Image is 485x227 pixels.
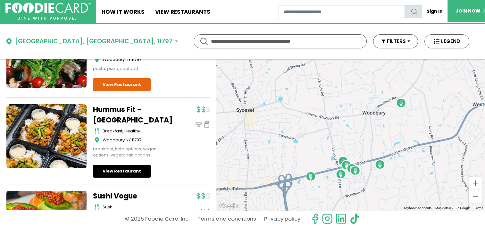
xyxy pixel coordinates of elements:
[349,213,360,224] img: tiktok.svg
[103,128,173,134] div: breakfast, healthy
[103,56,173,63] div: ,
[93,78,151,91] a: View Restaurant
[95,128,99,134] img: cutlery_icon.svg
[6,37,178,46] button: [GEOGRAPHIC_DATA], [GEOGRAPHIC_DATA], 11797
[93,65,173,72] div: pasta, pizza, seafood
[196,208,202,214] img: dinein_icon.svg
[103,204,173,210] div: sushi
[469,177,482,189] button: Zoom in
[95,204,99,210] img: cutlery_icon.svg
[95,56,99,63] img: map_icon.svg
[336,213,347,224] img: linkedin.svg
[404,206,431,210] button: Keyboard shortcuts
[197,213,256,224] a: Terms and conditions
[373,34,418,48] button: FILTERS
[339,157,354,173] div: MoCA Asian Bistro - Woodbury
[132,56,141,63] span: 11797
[393,95,409,111] div: Hummus Fit - Woodbury
[469,190,482,203] button: Zoom out
[204,121,210,128] img: pickup_icon.svg
[126,137,131,143] span: NY
[103,56,125,63] span: Woodbury
[95,137,99,143] img: map_icon.svg
[347,163,363,178] div: Sushi Vogue
[344,161,359,176] div: Dugan's Sandwich Shop
[125,213,189,224] p: © 2025 Foodie Card, Inc.
[424,34,469,48] button: LEGEND
[264,213,300,224] a: Privacy policy
[15,37,172,46] div: [GEOGRAPHIC_DATA], [GEOGRAPHIC_DATA], 11797
[103,137,173,143] div: ,
[218,202,239,210] img: Google
[310,213,321,224] svg: check us out on facebook
[474,206,483,210] a: Terms
[5,3,91,20] img: FoodieCard; Eat, Drink, Save, Donate
[333,166,348,182] div: MÓGŪ Modern Chinese Kitchen - Woodbury
[103,137,125,143] span: Woodbury
[422,5,447,18] a: Sign In
[126,56,131,63] span: NY
[93,104,173,125] a: Hummus Fit - [GEOGRAPHIC_DATA]
[435,206,470,210] span: Map data ©2025 Google
[204,208,210,214] img: pickup_icon.svg
[335,153,351,169] div: Butera's - Woodbury
[93,191,173,201] a: Sushi Vogue
[132,137,141,143] span: 11797
[218,202,239,210] a: Open this area in Google Maps (opens a new window)
[93,165,151,178] a: View Restaurant
[303,169,318,184] div: Volpe Italian Restaurant
[196,121,202,128] img: dinein_icon.svg
[372,157,388,172] div: Dozo Dożo Modern Sushi & Hand Roll Bar
[93,146,173,158] div: breakfast, keto options, vegan options, vegetarian options
[279,5,405,18] input: restaurant search
[405,5,422,18] button: search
